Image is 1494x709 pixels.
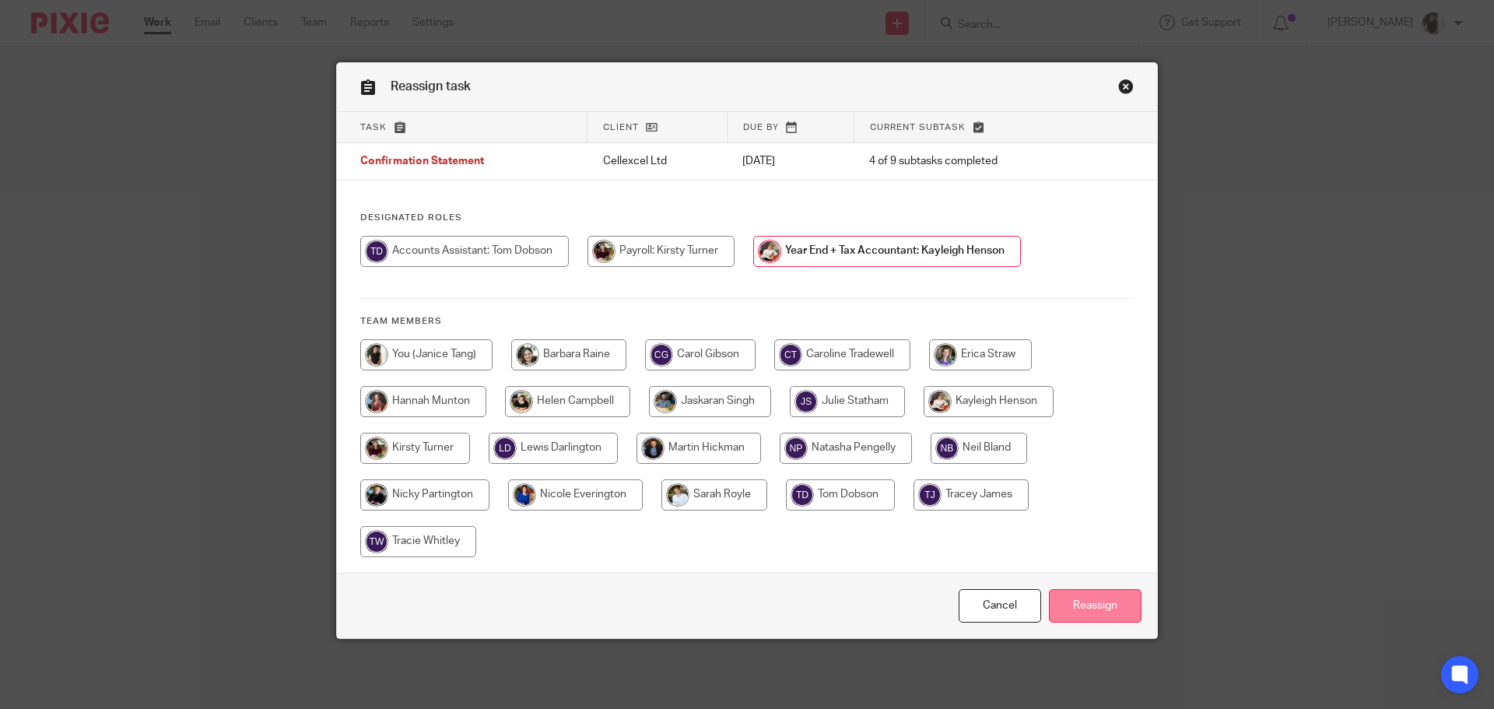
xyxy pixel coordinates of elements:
td: 4 of 9 subtasks completed [854,143,1088,181]
p: [DATE] [742,153,838,169]
a: Close this dialog window [1118,79,1134,100]
h4: Designated Roles [360,212,1134,224]
span: Reassign task [391,80,471,93]
span: Current subtask [870,123,966,132]
span: Due by [743,123,779,132]
h4: Team members [360,315,1134,328]
input: Reassign [1049,589,1142,623]
a: Close this dialog window [959,589,1041,623]
span: Confirmation Statement [360,156,484,167]
span: Task [360,123,387,132]
span: Client [603,123,639,132]
p: Cellexcel Ltd [603,153,711,169]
